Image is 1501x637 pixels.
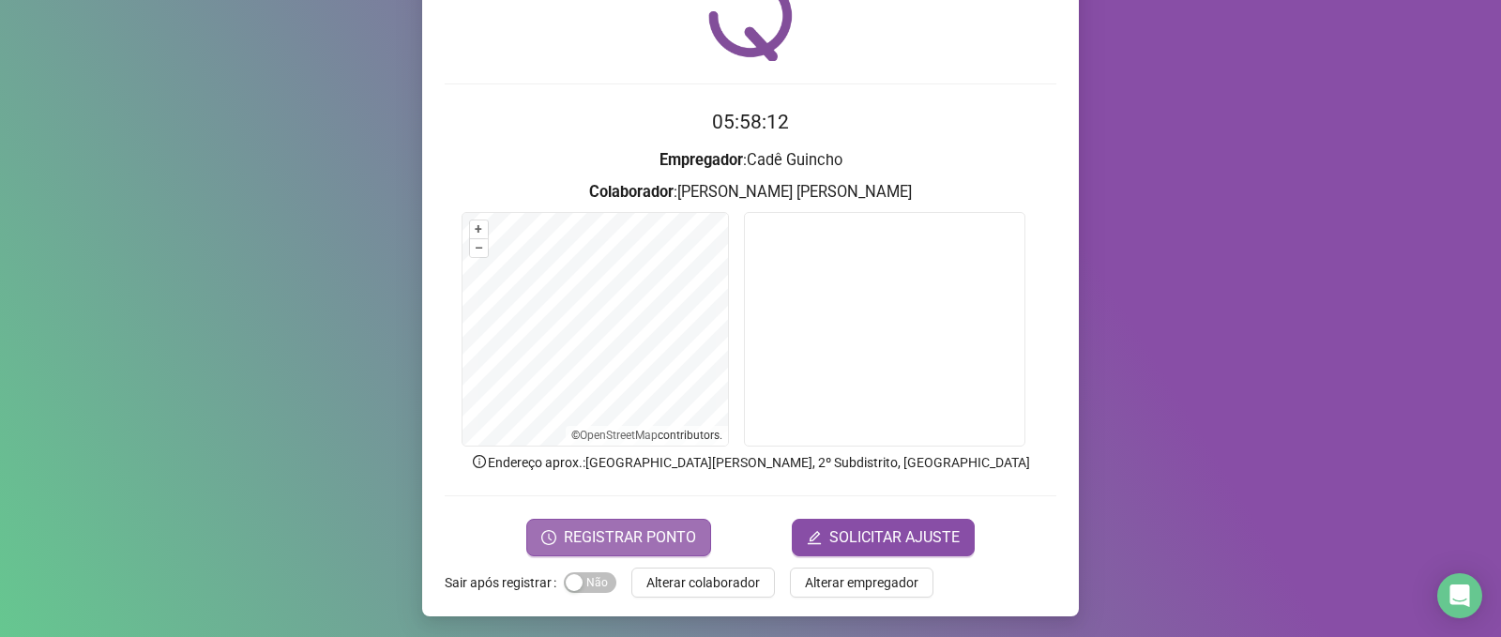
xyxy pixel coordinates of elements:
label: Sair após registrar [445,568,564,598]
span: Alterar empregador [805,572,918,593]
span: info-circle [471,453,488,470]
button: REGISTRAR PONTO [526,519,711,556]
span: SOLICITAR AJUSTE [829,526,960,549]
p: Endereço aprox. : [GEOGRAPHIC_DATA][PERSON_NAME], 2º Subdistrito, [GEOGRAPHIC_DATA] [445,452,1056,473]
h3: : [PERSON_NAME] [PERSON_NAME] [445,180,1056,205]
strong: Colaborador [589,183,674,201]
h3: : Cadê Guincho [445,148,1056,173]
button: – [470,239,488,257]
span: edit [807,530,822,545]
button: + [470,220,488,238]
li: © contributors. [571,429,722,442]
button: Alterar colaborador [631,568,775,598]
span: clock-circle [541,530,556,545]
time: 05:58:12 [712,111,789,133]
button: Alterar empregador [790,568,933,598]
a: OpenStreetMap [580,429,658,442]
button: editSOLICITAR AJUSTE [792,519,975,556]
div: Open Intercom Messenger [1437,573,1482,618]
strong: Empregador [660,151,743,169]
span: REGISTRAR PONTO [564,526,696,549]
span: Alterar colaborador [646,572,760,593]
